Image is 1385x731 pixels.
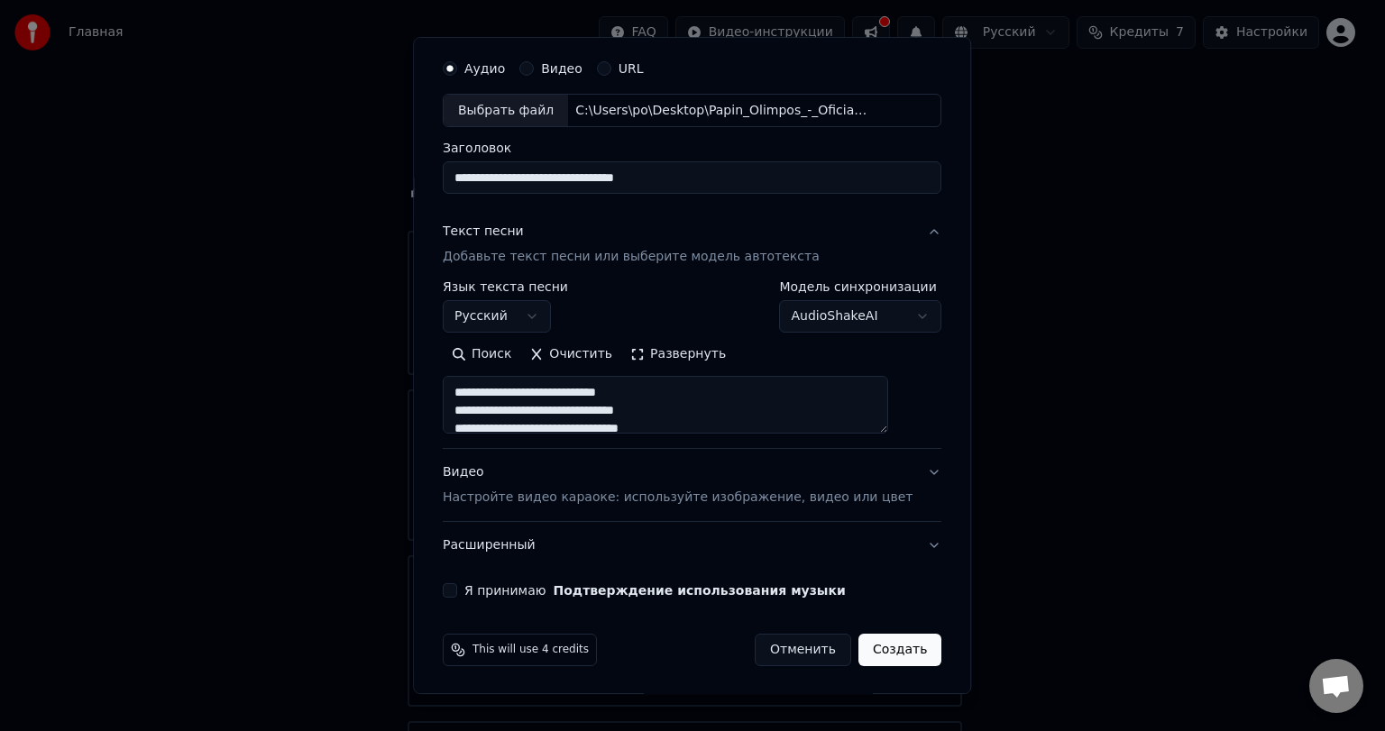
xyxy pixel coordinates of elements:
[858,634,941,666] button: Создать
[568,102,875,120] div: C:\Users\ро\Desktop\Papin_Olimpos_-_Oficiantka_66221705.mp3
[443,450,941,522] button: ВидеоНастройте видео караоке: используйте изображение, видео или цвет
[443,224,524,242] div: Текст песни
[541,62,582,75] label: Видео
[472,643,589,657] span: This will use 4 credits
[755,634,851,666] button: Отменить
[443,522,941,569] button: Расширенный
[521,341,622,370] button: Очистить
[443,209,941,281] button: Текст песниДобавьте текст песни или выберите модель автотекста
[780,281,942,294] label: Модель синхронизации
[621,341,735,370] button: Развернуть
[443,281,941,449] div: Текст песниДобавьте текст песни или выберите модель автотекста
[554,584,846,597] button: Я принимаю
[443,249,820,267] p: Добавьте текст песни или выберите модель автотекста
[443,489,913,507] p: Настройте видео караоке: используйте изображение, видео или цвет
[464,62,505,75] label: Аудио
[443,281,568,294] label: Язык текста песни
[443,142,941,155] label: Заголовок
[443,464,913,507] div: Видео
[444,95,568,127] div: Выбрать файл
[443,341,520,370] button: Поиск
[619,62,644,75] label: URL
[464,584,846,597] label: Я принимаю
